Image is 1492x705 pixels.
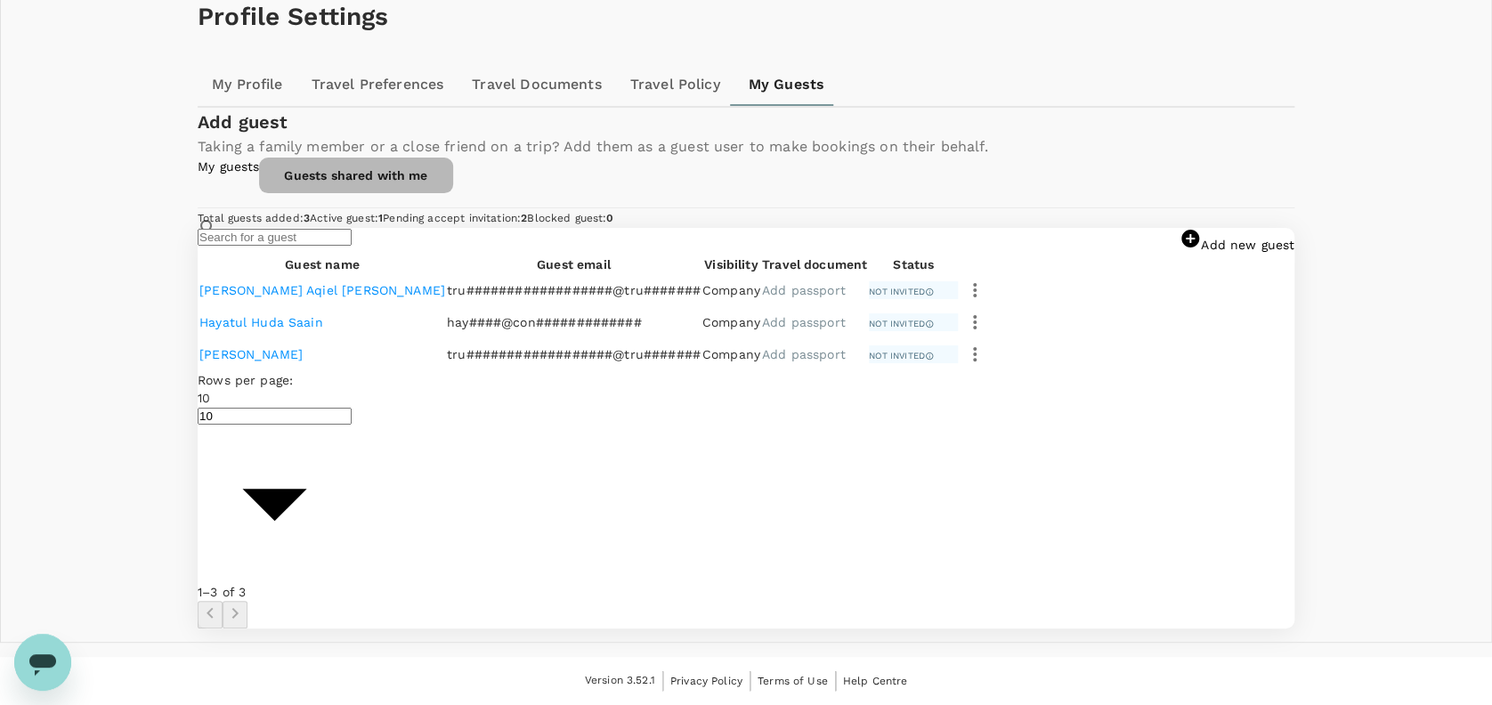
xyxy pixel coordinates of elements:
[702,283,760,297] span: Company
[758,675,828,687] span: Terms of Use
[198,371,352,389] p: Rows per page:
[198,601,223,628] button: Go to previous page
[1180,238,1294,252] a: Add new guest
[758,671,828,691] a: Terms of Use
[670,671,742,691] a: Privacy Policy
[869,286,925,298] p: Not invited
[199,347,303,361] a: [PERSON_NAME]
[199,315,323,329] a: Hayatul Huda Saain
[304,212,310,224] span: 3
[14,634,71,691] iframe: Button to launch messaging window
[521,212,527,224] span: 2
[869,350,925,362] p: Not invited
[378,212,383,224] span: 1
[198,212,310,224] span: Total guests added :
[869,255,958,273] th: Status
[869,318,925,330] p: Not invited
[458,63,615,106] a: Travel Documents
[447,315,642,329] span: hay####@con#############
[198,63,297,106] a: My Profile
[259,158,452,193] a: Guests shared with me
[527,212,613,224] span: Blocked guest :
[762,283,846,297] a: Add passport
[843,671,908,691] a: Help Centre
[198,229,352,246] input: Search for a guest
[702,315,760,329] span: Company
[383,212,527,224] span: Pending accept invitation :
[199,283,445,297] a: [PERSON_NAME] Aqiel [PERSON_NAME]
[198,159,259,174] a: My guests
[297,63,458,106] a: Travel Preferences
[585,672,655,690] span: Version 3.52.1
[843,675,908,687] span: Help Centre
[198,136,988,158] p: Taking a family member or a close friend on a trip? Add them as a guest user to make bookings on ...
[702,347,760,361] span: Company
[762,315,846,329] a: Add passport
[447,283,701,297] span: tru##################@tru#######
[198,108,988,136] div: Add guest
[199,255,445,273] th: Guest name
[198,583,352,601] p: 1–3 of 3
[616,63,734,106] a: Travel Policy
[606,212,613,224] span: 0
[762,255,867,273] th: Travel document
[734,63,839,106] a: My Guests
[702,255,760,273] th: Visibility
[670,675,742,687] span: Privacy Policy
[310,212,383,224] span: Active guest :
[198,389,352,407] div: 10
[762,347,846,361] a: Add passport
[223,601,247,628] button: Go to next page
[447,255,701,273] th: Guest email
[447,347,701,361] span: tru##################@tru#######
